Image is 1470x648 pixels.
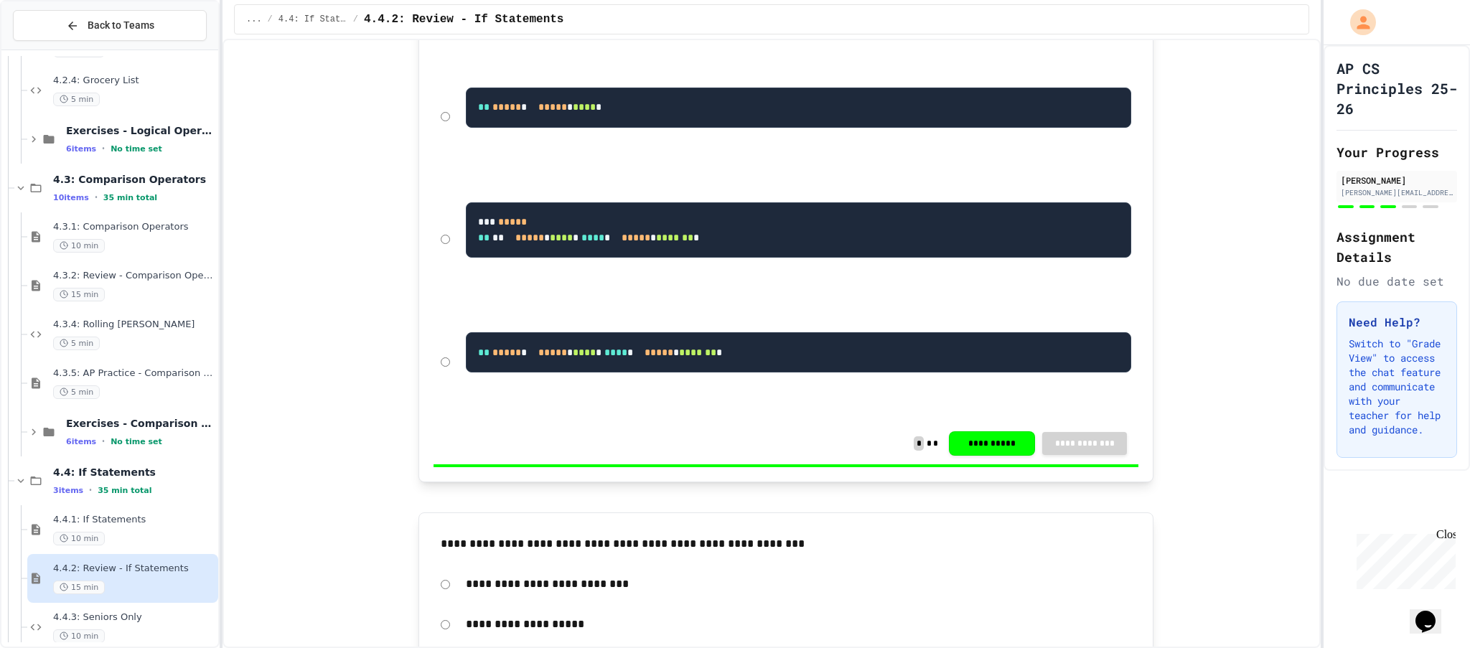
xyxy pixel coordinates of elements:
[1410,591,1456,634] iframe: chat widget
[53,288,105,301] span: 15 min
[1341,187,1453,198] div: [PERSON_NAME][EMAIL_ADDRESS][DOMAIN_NAME]
[111,437,162,446] span: No time set
[53,581,105,594] span: 15 min
[111,144,162,154] span: No time set
[1336,58,1457,118] h1: AP CS Principles 25-26
[53,532,105,545] span: 10 min
[53,270,215,282] span: 4.3.2: Review - Comparison Operators
[66,144,96,154] span: 6 items
[6,6,99,91] div: Chat with us now!Close
[95,192,98,203] span: •
[53,337,100,350] span: 5 min
[66,124,215,137] span: Exercises - Logical Operators
[102,143,105,154] span: •
[53,367,215,380] span: 4.3.5: AP Practice - Comparison Operators
[1336,273,1457,290] div: No due date set
[53,629,105,643] span: 10 min
[53,75,215,87] span: 4.2.4: Grocery List
[268,14,273,25] span: /
[1336,142,1457,162] h2: Your Progress
[364,11,563,28] span: 4.4.2: Review - If Statements
[88,18,154,33] span: Back to Teams
[1349,337,1445,437] p: Switch to "Grade View" to access the chat feature and communicate with your teacher for help and ...
[1336,227,1457,267] h2: Assignment Details
[89,484,92,496] span: •
[53,173,215,186] span: 4.3: Comparison Operators
[66,437,96,446] span: 6 items
[1335,6,1380,39] div: My Account
[53,466,215,479] span: 4.4: If Statements
[53,385,100,399] span: 5 min
[1349,314,1445,331] h3: Need Help?
[66,417,215,430] span: Exercises - Comparison Operators
[53,611,215,624] span: 4.4.3: Seniors Only
[1351,528,1456,589] iframe: chat widget
[246,14,262,25] span: ...
[53,93,100,106] span: 5 min
[53,486,83,495] span: 3 items
[102,436,105,447] span: •
[53,221,215,233] span: 4.3.1: Comparison Operators
[53,514,215,526] span: 4.4.1: If Statements
[53,239,105,253] span: 10 min
[53,563,215,575] span: 4.4.2: Review - If Statements
[53,319,215,331] span: 4.3.4: Rolling [PERSON_NAME]
[278,14,347,25] span: 4.4: If Statements
[1341,174,1453,187] div: [PERSON_NAME]
[98,486,151,495] span: 35 min total
[103,193,157,202] span: 35 min total
[353,14,358,25] span: /
[53,193,89,202] span: 10 items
